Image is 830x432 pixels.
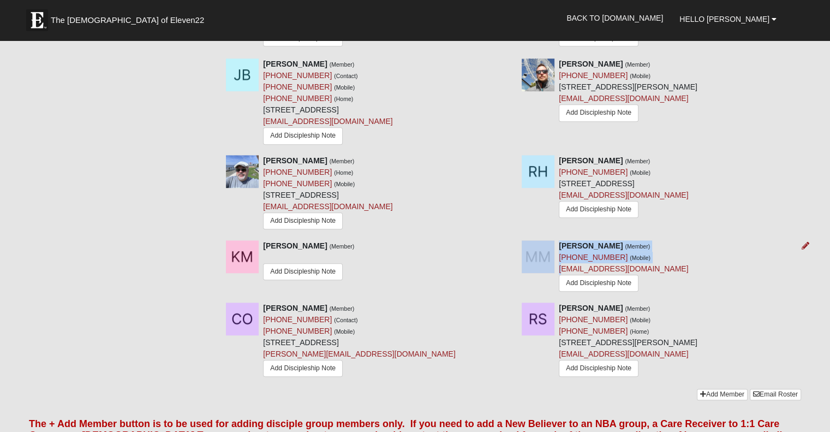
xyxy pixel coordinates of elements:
a: The [DEMOGRAPHIC_DATA] of Eleven22 [21,4,239,31]
strong: [PERSON_NAME] [559,156,623,165]
small: (Mobile) [334,328,355,335]
a: [PHONE_NUMBER] [263,315,332,324]
strong: [PERSON_NAME] [559,241,623,250]
span: The [DEMOGRAPHIC_DATA] of Eleven22 [51,15,204,26]
strong: [PERSON_NAME] [559,60,623,68]
a: [PHONE_NUMBER] [263,94,332,103]
small: (Home) [630,328,649,335]
a: [EMAIL_ADDRESS][DOMAIN_NAME] [559,191,688,199]
a: Add Discipleship Note [263,127,343,144]
a: Email Roster [750,389,801,400]
small: (Mobile) [630,73,650,79]
a: Add Discipleship Note [559,360,638,377]
a: [EMAIL_ADDRESS][DOMAIN_NAME] [559,350,688,358]
a: [PHONE_NUMBER] [559,253,628,262]
small: (Mobile) [630,317,650,323]
a: Hello [PERSON_NAME] [671,5,785,33]
div: [STREET_ADDRESS] [263,303,455,381]
a: Add Discipleship Note [263,212,343,229]
a: [PHONE_NUMBER] [559,315,628,324]
a: [EMAIL_ADDRESS][DOMAIN_NAME] [263,117,392,126]
a: [PHONE_NUMBER] [263,179,332,188]
small: (Member) [330,243,355,250]
small: (Member) [330,158,355,164]
a: [PHONE_NUMBER] [263,168,332,176]
strong: [PERSON_NAME] [263,304,327,312]
div: [STREET_ADDRESS][PERSON_NAME] [559,58,697,124]
a: [PHONE_NUMBER] [559,71,628,80]
small: (Contact) [334,73,357,79]
small: (Member) [330,61,355,68]
small: (Member) [625,61,650,68]
small: (Member) [625,158,650,164]
a: Add Discipleship Note [559,201,638,218]
span: Hello [PERSON_NAME] [679,15,769,23]
a: Add Discipleship Note [263,360,343,377]
a: Add Member [697,389,748,400]
strong: [PERSON_NAME] [263,60,327,68]
strong: [PERSON_NAME] [263,156,327,165]
small: (Mobile) [630,255,650,261]
a: [PERSON_NAME][EMAIL_ADDRESS][DOMAIN_NAME] [263,350,455,358]
div: [STREET_ADDRESS] [263,58,392,147]
small: (Home) [334,169,353,176]
a: Add Discipleship Note [559,275,638,292]
div: [STREET_ADDRESS] [559,155,688,221]
a: [PHONE_NUMBER] [263,327,332,335]
a: [EMAIL_ADDRESS][DOMAIN_NAME] [559,264,688,273]
small: (Home) [334,96,353,102]
a: Add Discipleship Note [559,104,638,121]
small: (Member) [330,305,355,312]
a: [PHONE_NUMBER] [263,82,332,91]
a: [EMAIL_ADDRESS][DOMAIN_NAME] [263,202,392,211]
small: (Mobile) [334,181,355,187]
small: (Member) [625,243,650,250]
img: Eleven22 logo [26,9,48,31]
div: [STREET_ADDRESS] [263,155,392,232]
strong: [PERSON_NAME] [263,241,327,250]
small: (Contact) [334,317,357,323]
a: [PHONE_NUMBER] [559,327,628,335]
small: (Mobile) [630,169,650,176]
small: (Mobile) [334,84,355,91]
small: (Member) [625,305,650,312]
div: [STREET_ADDRESS][PERSON_NAME] [559,303,697,380]
a: [PHONE_NUMBER] [559,168,628,176]
a: [PHONE_NUMBER] [263,71,332,80]
a: Add Discipleship Note [263,263,343,280]
a: Back to [DOMAIN_NAME] [558,4,671,32]
a: [EMAIL_ADDRESS][DOMAIN_NAME] [559,94,688,103]
strong: [PERSON_NAME] [559,304,623,312]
